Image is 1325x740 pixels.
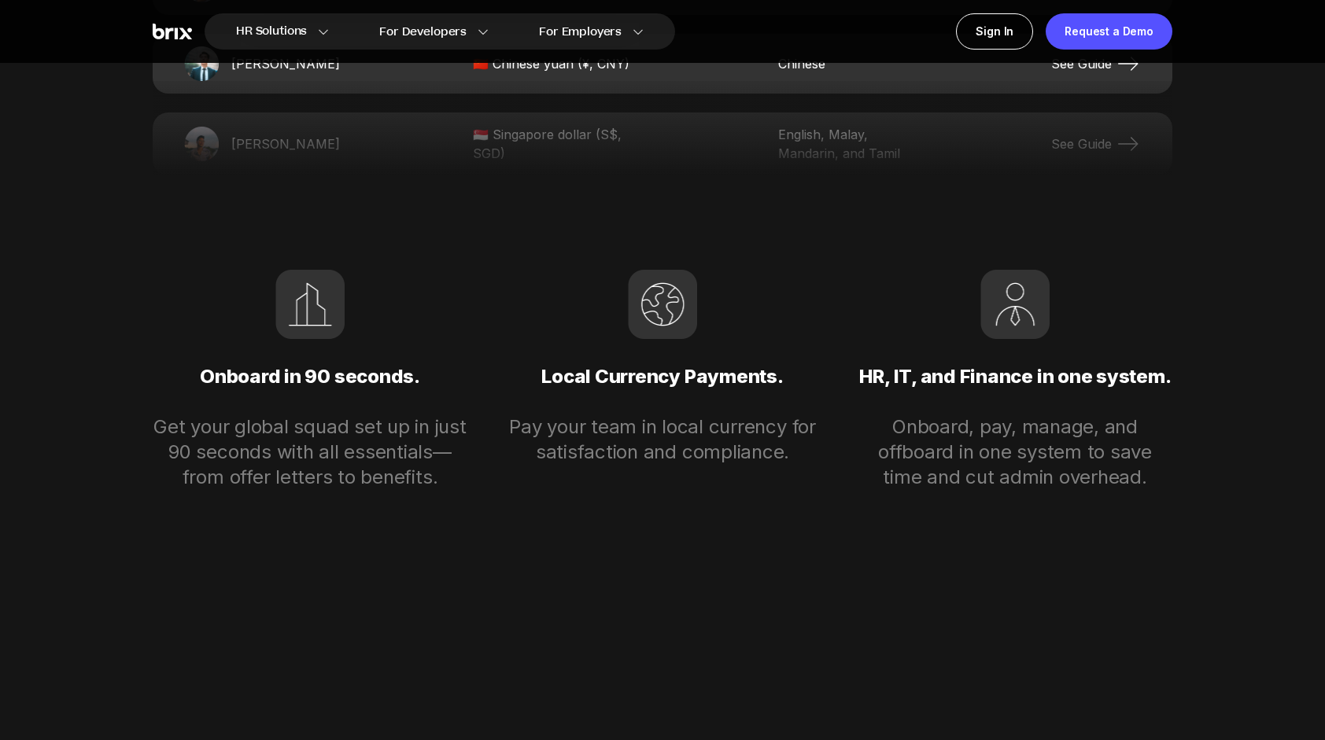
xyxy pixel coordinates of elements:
img: Brix Logo [153,24,192,40]
a: Sign In [956,13,1033,50]
span: Chinese [778,54,920,73]
span: 🇨🇳 Chinese yuan (¥, CNY) [473,54,646,73]
span: For Developers [379,24,467,40]
p: Pay your team in local currency for satisfaction and compliance. [505,414,820,465]
p: Onboard in 90 seconds. [153,339,467,414]
p: Get your global squad set up in just 90 seconds with all essentials—from offer letters to benefits. [153,414,467,490]
p: Local Currency Payments. [505,339,820,414]
span: HR Solutions [236,19,307,44]
span: For Employers [539,24,622,40]
a: See Guide [1051,51,1141,76]
a: Request a Demo [1046,13,1172,50]
p: HR, IT, and Finance in one system. [858,339,1172,414]
span: [PERSON_NAME] [231,54,341,73]
p: Onboard, pay, manage, and offboard in one system to save time and cut admin overhead. [858,414,1172,490]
